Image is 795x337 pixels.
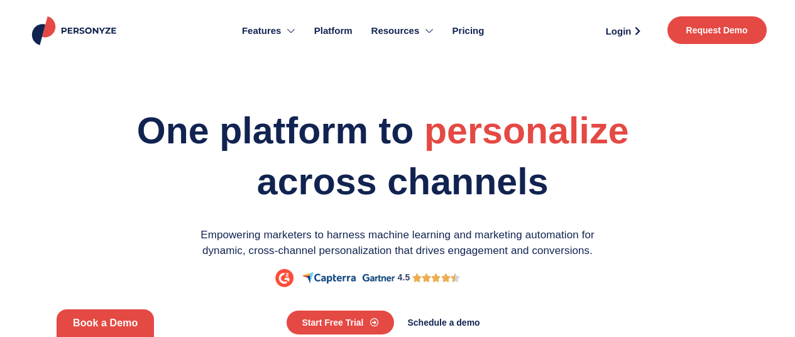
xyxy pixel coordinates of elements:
[398,271,410,284] div: 4.5
[305,6,362,55] a: Platform
[431,271,441,285] i: 
[667,16,767,44] a: Request Demo
[137,110,414,152] span: One platform to
[287,311,393,334] a: Start Free Trial
[302,318,363,327] span: Start Free Trial
[257,161,549,202] span: across channels
[422,271,431,285] i: 
[408,318,480,327] span: Schedule a demo
[242,24,282,38] span: Features
[314,24,353,38] span: Platform
[233,6,305,55] a: Features
[412,271,460,285] div: 4.5/5
[371,24,420,38] span: Resources
[194,227,602,259] p: Empowering marketers to harness machine learning and marketing automation for dynamic, cross-chan...
[451,271,460,285] i: 
[686,26,748,35] span: Request Demo
[591,21,655,40] a: Login
[412,271,422,285] i: 
[606,26,632,36] span: Login
[30,16,122,45] img: Personyze logo
[57,309,154,337] a: Book a Demo
[362,6,443,55] a: Resources
[441,271,451,285] i: 
[452,24,485,38] span: Pricing
[443,6,494,55] a: Pricing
